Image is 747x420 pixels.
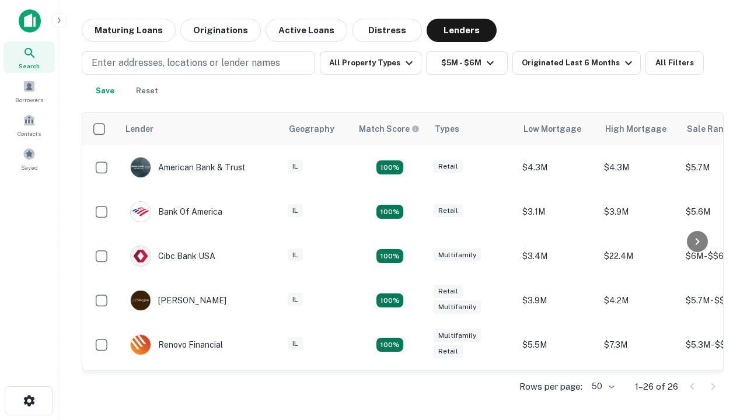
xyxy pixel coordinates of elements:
div: Matching Properties: 7, hasApolloMatch: undefined [376,160,403,174]
th: Lender [118,113,282,145]
button: Originations [180,19,261,42]
img: picture [131,157,151,177]
a: Contacts [4,109,55,141]
button: Reset [128,79,166,103]
div: IL [288,293,303,306]
img: picture [131,246,151,266]
div: Matching Properties: 4, hasApolloMatch: undefined [376,293,403,307]
img: picture [131,290,151,310]
iframe: Chat Widget [689,289,747,345]
th: High Mortgage [598,113,680,145]
td: $4.3M [516,145,598,190]
p: 1–26 of 26 [635,380,678,394]
p: Enter addresses, locations or lender names [92,56,280,70]
button: Distress [352,19,422,42]
div: Retail [434,345,463,358]
td: $3.4M [516,234,598,278]
div: IL [288,160,303,173]
button: Enter addresses, locations or lender names [82,51,315,75]
td: $4.2M [598,278,680,323]
img: picture [131,202,151,222]
a: Search [4,41,55,73]
div: Multifamily [434,249,481,262]
div: Renovo Financial [130,334,223,355]
button: All Filters [645,51,704,75]
span: Borrowers [15,95,43,104]
div: Multifamily [434,329,481,342]
div: High Mortgage [605,122,666,136]
td: $22.4M [598,234,680,278]
span: Search [19,61,40,71]
img: picture [131,335,151,355]
span: Contacts [18,129,41,138]
div: Capitalize uses an advanced AI algorithm to match your search with the best lender. The match sco... [359,123,420,135]
div: 50 [587,378,616,395]
button: All Property Types [320,51,421,75]
button: Lenders [427,19,497,42]
div: Geography [289,122,334,136]
td: $7.3M [598,323,680,367]
div: Lender [125,122,153,136]
td: $2.2M [516,367,598,411]
h6: Match Score [359,123,417,135]
td: $3.1M [516,190,598,234]
div: Multifamily [434,300,481,314]
th: Types [428,113,516,145]
div: Low Mortgage [523,122,581,136]
th: Capitalize uses an advanced AI algorithm to match your search with the best lender. The match sco... [352,113,428,145]
div: [PERSON_NAME] [130,290,226,311]
div: Cibc Bank USA [130,246,215,267]
td: $3.9M [598,190,680,234]
span: Saved [21,163,38,172]
td: $3.9M [516,278,598,323]
th: Low Mortgage [516,113,598,145]
a: Saved [4,143,55,174]
div: IL [288,337,303,351]
div: Retail [434,285,463,298]
button: Save your search to get updates of matches that match your search criteria. [86,79,124,103]
div: Bank Of America [130,201,222,222]
p: Rows per page: [519,380,582,394]
button: $5M - $6M [426,51,508,75]
button: Originated Last 6 Months [512,51,641,75]
div: Retail [434,204,463,218]
div: Matching Properties: 4, hasApolloMatch: undefined [376,205,403,219]
div: Types [435,122,459,136]
td: $4.3M [598,145,680,190]
button: Maturing Loans [82,19,176,42]
td: $3.1M [598,367,680,411]
button: Active Loans [266,19,347,42]
div: Matching Properties: 4, hasApolloMatch: undefined [376,249,403,263]
img: capitalize-icon.png [19,9,41,33]
div: Matching Properties: 4, hasApolloMatch: undefined [376,338,403,352]
div: IL [288,249,303,262]
th: Geography [282,113,352,145]
div: Originated Last 6 Months [522,56,636,70]
a: Borrowers [4,75,55,107]
div: IL [288,204,303,218]
div: Retail [434,160,463,173]
td: $5.5M [516,323,598,367]
div: American Bank & Trust [130,157,246,178]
